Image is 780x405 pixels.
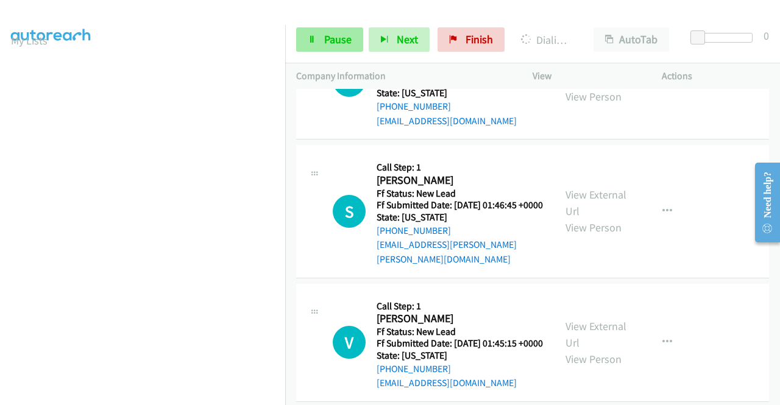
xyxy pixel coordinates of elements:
[377,350,543,362] h5: State: [US_STATE]
[662,69,769,83] p: Actions
[397,32,418,46] span: Next
[377,363,451,375] a: [PHONE_NUMBER]
[533,69,640,83] p: View
[377,115,517,127] a: [EMAIL_ADDRESS][DOMAIN_NAME]
[296,69,511,83] p: Company Information
[466,32,493,46] span: Finish
[377,87,543,99] h5: State: [US_STATE]
[377,239,517,265] a: [EMAIL_ADDRESS][PERSON_NAME][PERSON_NAME][DOMAIN_NAME]
[333,326,366,359] div: The call is yet to be attempted
[333,326,366,359] h1: V
[521,32,572,48] p: Dialing [PERSON_NAME]
[377,225,451,236] a: [PHONE_NUMBER]
[697,33,753,43] div: Delay between calls (in seconds)
[377,337,543,350] h5: Ff Submitted Date: [DATE] 01:45:15 +0000
[565,352,622,366] a: View Person
[296,27,363,52] a: Pause
[324,32,352,46] span: Pause
[594,27,669,52] button: AutoTab
[377,100,451,112] a: [PHONE_NUMBER]
[377,199,544,211] h5: Ff Submitted Date: [DATE] 01:46:45 +0000
[565,90,622,104] a: View Person
[377,326,543,338] h5: Ff Status: New Lead
[377,300,543,312] h5: Call Step: 1
[764,27,769,44] div: 0
[377,211,544,224] h5: State: [US_STATE]
[333,195,366,228] div: The call is yet to be attempted
[11,33,48,48] a: My Lists
[377,161,544,174] h5: Call Step: 1
[745,154,780,251] iframe: Resource Center
[369,27,430,52] button: Next
[565,220,622,234] a: View Person
[377,188,544,200] h5: Ff Status: New Lead
[377,312,543,326] h2: [PERSON_NAME]
[377,174,544,188] h2: [PERSON_NAME]
[377,377,517,389] a: [EMAIL_ADDRESS][DOMAIN_NAME]
[565,188,626,218] a: View External Url
[333,195,366,228] h1: S
[565,319,626,350] a: View External Url
[438,27,505,52] a: Finish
